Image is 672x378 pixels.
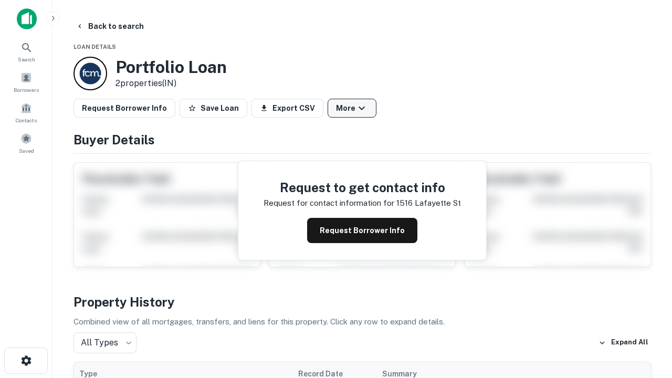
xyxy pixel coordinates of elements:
span: Borrowers [14,86,39,94]
p: 1516 lafayette st [396,197,461,209]
span: Contacts [16,116,37,124]
button: More [328,99,376,118]
button: Export CSV [251,99,323,118]
a: Search [3,37,49,66]
span: Loan Details [73,44,116,50]
h4: Request to get contact info [264,178,461,197]
button: Expand All [596,335,651,351]
h4: Property History [73,292,651,311]
button: Save Loan [180,99,247,118]
a: Borrowers [3,68,49,96]
h4: Buyer Details [73,130,651,149]
a: Contacts [3,98,49,127]
button: Back to search [71,17,148,36]
p: 2 properties (IN) [115,77,227,90]
button: Request Borrower Info [73,99,175,118]
a: Saved [3,129,49,157]
img: capitalize-icon.png [17,8,37,29]
span: Saved [19,146,34,155]
span: Search [18,55,35,64]
p: Request for contact information for [264,197,394,209]
div: All Types [73,332,136,353]
button: Request Borrower Info [307,218,417,243]
p: Combined view of all mortgages, transfers, and liens for this property. Click any row to expand d... [73,316,651,328]
iframe: Chat Widget [619,260,672,311]
h3: Portfolio Loan [115,57,227,77]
